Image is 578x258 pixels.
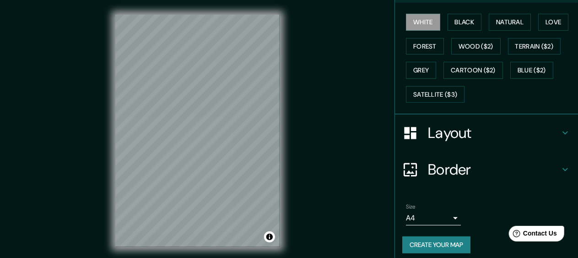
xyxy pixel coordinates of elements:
button: Forest [406,38,444,55]
button: Blue ($2) [510,62,553,79]
div: Border [395,151,578,188]
button: Toggle attribution [264,231,275,242]
button: Black [448,14,482,31]
h4: Border [428,160,560,179]
button: White [406,14,440,31]
button: Love [538,14,568,31]
button: Satellite ($3) [406,86,465,103]
button: Grey [406,62,436,79]
button: Create your map [402,236,470,253]
button: Cartoon ($2) [443,62,503,79]
div: Layout [395,115,578,151]
button: Terrain ($2) [508,38,561,55]
label: Size [406,203,416,211]
div: A4 [406,211,461,225]
iframe: Help widget launcher [497,222,568,248]
button: Wood ($2) [451,38,501,55]
h4: Layout [428,124,560,142]
canvas: Map [115,15,280,247]
button: Natural [489,14,531,31]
